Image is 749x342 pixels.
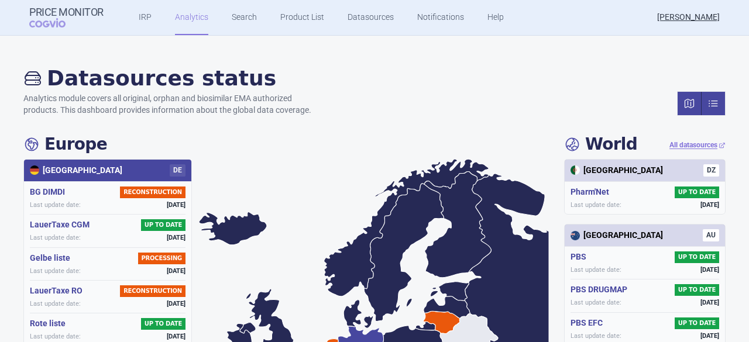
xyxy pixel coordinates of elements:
[30,165,122,177] div: [GEOGRAPHIC_DATA]
[141,219,185,231] span: UP TO DATE
[675,186,719,198] span: UP TO DATE
[571,231,580,240] img: Australia
[30,219,94,231] h5: LauerTaxe CGM
[120,186,185,198] span: RECONSTRUCTION
[170,164,185,177] span: DE
[571,186,614,198] h5: Pharm'Net
[23,65,323,91] h2: Datasources status
[571,317,607,329] h5: PBS EFC
[30,267,81,275] span: Last update date:
[29,6,104,18] strong: Price Monitor
[167,299,185,308] span: [DATE]
[138,253,185,264] span: PROCESSING
[571,201,621,209] span: Last update date:
[700,265,719,274] span: [DATE]
[120,285,185,297] span: RECONSTRUCTION
[30,318,70,330] h5: Rote liste
[669,140,726,150] a: All datasources
[675,284,719,296] span: UP TO DATE
[167,233,185,242] span: [DATE]
[167,332,185,341] span: [DATE]
[23,134,107,154] h4: Europe
[700,298,719,307] span: [DATE]
[30,233,81,242] span: Last update date:
[675,251,719,263] span: UP TO DATE
[703,229,719,241] span: AU
[29,18,82,27] span: COGVIO
[571,165,580,175] img: Algeria
[703,164,719,177] span: DZ
[167,267,185,275] span: [DATE]
[30,332,81,341] span: Last update date:
[30,165,39,175] img: Germany
[571,251,591,263] h5: PBS
[23,93,323,116] p: Analytics module covers all original, orphan and biosimilar EMA authorized products. This dashboa...
[30,253,75,264] h5: Gelbe liste
[700,201,719,209] span: [DATE]
[700,331,719,340] span: [DATE]
[141,318,185,330] span: UP TO DATE
[571,265,621,274] span: Last update date:
[571,298,621,307] span: Last update date:
[571,284,632,296] h5: PBS DRUGMAP
[675,317,719,329] span: UP TO DATE
[30,299,81,308] span: Last update date:
[564,134,637,154] h4: World
[571,331,621,340] span: Last update date:
[30,285,87,297] h5: LauerTaxe RO
[167,201,185,209] span: [DATE]
[30,186,70,198] h5: BG DIMDI
[30,201,81,209] span: Last update date:
[29,6,104,29] a: Price MonitorCOGVIO
[571,165,663,177] div: [GEOGRAPHIC_DATA]
[571,230,663,241] div: [GEOGRAPHIC_DATA]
